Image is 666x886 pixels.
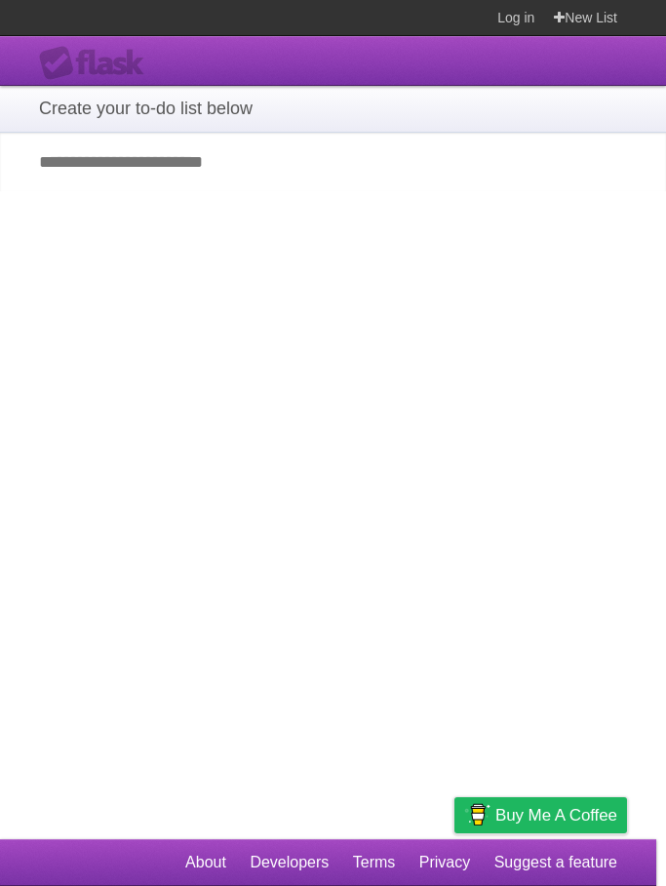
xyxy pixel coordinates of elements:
[353,844,396,881] a: Terms
[185,844,226,881] a: About
[250,844,329,881] a: Developers
[39,96,627,122] h1: Create your to-do list below
[39,46,156,81] div: Flask
[494,844,617,881] a: Suggest a feature
[464,798,490,831] img: Buy me a coffee
[454,797,627,833] a: Buy me a coffee
[419,844,470,881] a: Privacy
[495,798,617,832] span: Buy me a coffee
